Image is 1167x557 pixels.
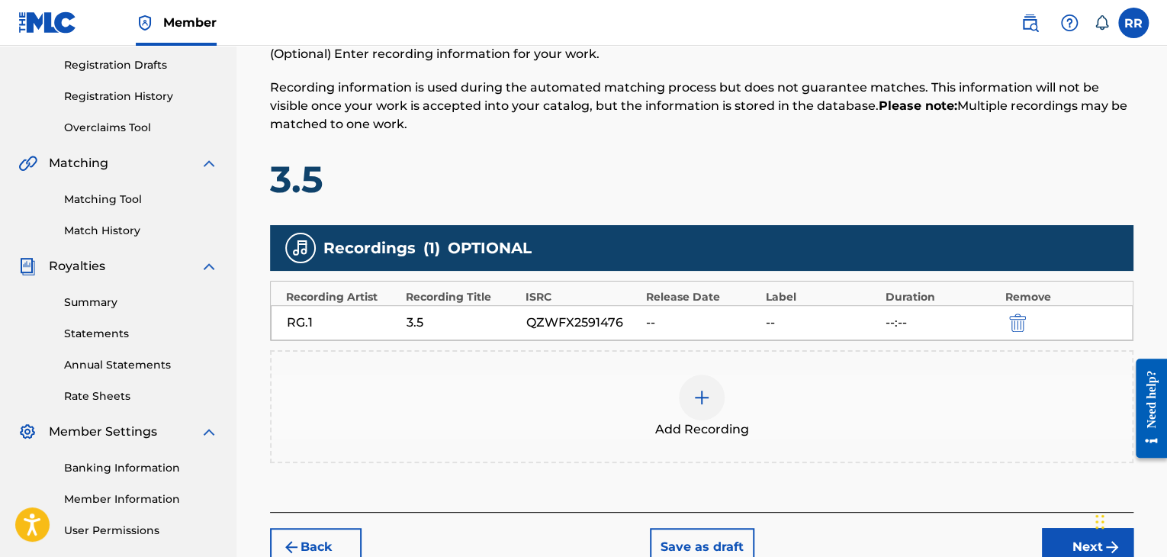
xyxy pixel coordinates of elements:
[1009,314,1026,332] img: 12a2ab48e56ec057fbd8.svg
[64,523,218,539] a: User Permissions
[291,239,310,257] img: recording
[1021,14,1039,32] img: search
[879,98,957,113] strong: Please note:
[1091,484,1167,557] iframe: Chat Widget
[693,388,711,407] img: add
[1014,8,1045,38] a: Public Search
[766,289,878,305] div: Label
[200,154,218,172] img: expand
[49,154,108,172] span: Matching
[1118,8,1149,38] div: User Menu
[18,423,37,441] img: Member Settings
[64,491,218,507] a: Member Information
[136,14,154,32] img: Top Rightsholder
[163,14,217,31] span: Member
[526,289,638,305] div: ISRC
[1124,347,1167,470] iframe: Resource Center
[64,388,218,404] a: Rate Sheets
[64,357,218,373] a: Annual Statements
[1094,15,1109,31] div: Notifications
[286,289,398,305] div: Recording Artist
[64,295,218,311] a: Summary
[765,314,877,332] div: --
[64,120,218,136] a: Overclaims Tool
[49,257,105,275] span: Royalties
[64,192,218,208] a: Matching Tool
[406,289,518,305] div: Recording Title
[64,57,218,73] a: Registration Drafts
[287,314,399,332] div: RG.1
[886,289,998,305] div: Duration
[200,257,218,275] img: expand
[1054,8,1085,38] div: Help
[18,257,37,275] img: Royalties
[270,47,600,61] span: (Optional) Enter recording information for your work.
[64,223,218,239] a: Match History
[1095,499,1104,545] div: Drag
[1060,14,1079,32] img: help
[200,423,218,441] img: expand
[64,326,218,342] a: Statements
[645,289,757,305] div: Release Date
[282,538,301,556] img: 7ee5dd4eb1f8a8e3ef2f.svg
[64,460,218,476] a: Banking Information
[270,80,1127,131] span: Recording information is used during the automated matching process but does not guarantee matche...
[526,314,638,332] div: QZWFX2591476
[18,11,77,34] img: MLC Logo
[448,237,532,259] span: OPTIONAL
[18,154,37,172] img: Matching
[49,423,157,441] span: Member Settings
[646,314,758,332] div: --
[407,314,519,332] div: 3.5
[323,237,416,259] span: Recordings
[270,156,1133,202] h1: 3.5
[655,420,749,439] span: Add Recording
[64,89,218,105] a: Registration History
[1005,289,1117,305] div: Remove
[885,314,997,332] div: --:--
[423,237,440,259] span: ( 1 )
